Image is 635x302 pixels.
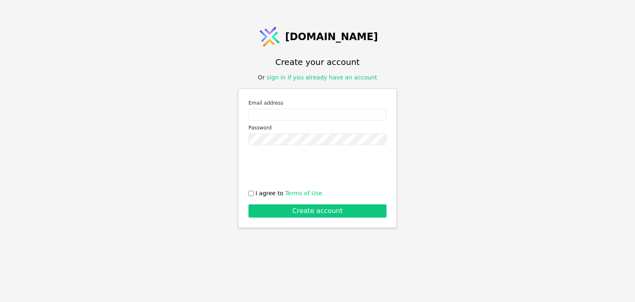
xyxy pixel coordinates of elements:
[267,74,377,81] a: sign in if you already have an account
[258,73,377,82] div: Or
[255,152,380,184] iframe: reCAPTCHA
[275,56,360,68] h1: Create your account
[248,109,387,120] input: Email address
[248,124,387,132] label: Password
[248,191,254,196] input: I agree to Terms of Use
[248,204,387,218] button: Create account
[255,189,322,198] span: I agree to
[285,190,322,197] a: Terms of Use
[285,29,378,44] span: [DOMAIN_NAME]
[248,99,387,107] label: Email address
[257,24,378,49] a: [DOMAIN_NAME]
[248,134,387,145] input: Password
